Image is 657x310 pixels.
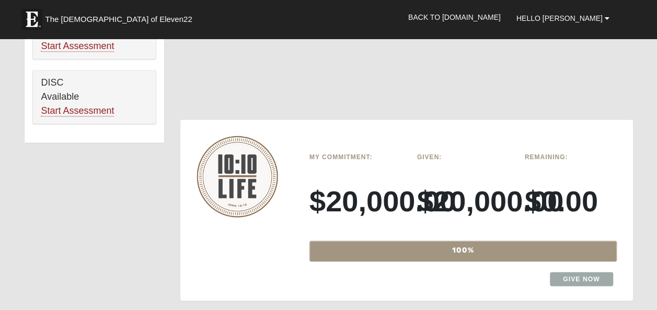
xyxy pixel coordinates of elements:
[509,5,617,31] a: Hello [PERSON_NAME]
[400,4,509,30] a: Back to [DOMAIN_NAME]
[525,183,617,218] h3: $0.00
[417,153,509,161] h6: Given:
[197,136,278,217] img: 10-10-Life-logo-round-no-scripture.png
[310,241,616,261] div: 100%
[45,14,192,25] span: The [DEMOGRAPHIC_DATA] of Eleven22
[309,153,401,161] h6: My Commitment:
[525,153,617,161] h6: Remaining:
[516,14,603,22] span: Hello [PERSON_NAME]
[417,183,509,218] h3: $20,000.00
[41,105,114,116] a: Start Assessment
[21,9,42,30] img: Eleven22 logo
[550,272,613,286] a: Give Now
[16,4,225,30] a: The [DEMOGRAPHIC_DATA] of Eleven22
[309,183,401,218] h3: $20,000.00
[41,41,114,52] a: Start Assessment
[33,70,156,124] div: DISC Available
